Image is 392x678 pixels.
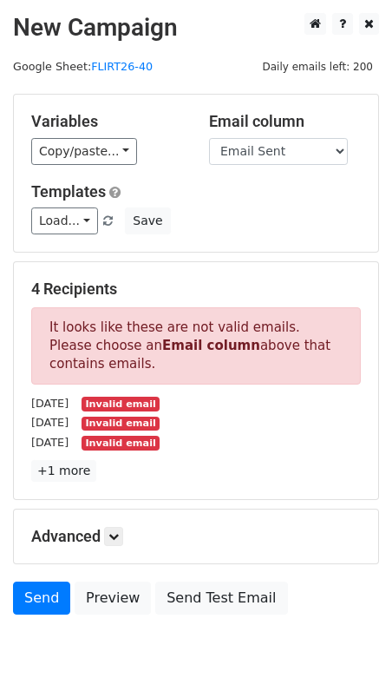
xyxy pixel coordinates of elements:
strong: Email column [162,338,260,353]
small: Invalid email [82,417,160,431]
h5: Email column [209,112,361,131]
a: FLIRT26-40 [91,60,153,73]
h2: New Campaign [13,13,379,43]
small: Invalid email [82,436,160,451]
a: Send Test Email [155,582,287,615]
a: Daily emails left: 200 [256,60,379,73]
h5: Variables [31,112,183,131]
a: +1 more [31,460,96,482]
a: Templates [31,182,106,201]
small: [DATE] [31,416,69,429]
button: Save [125,207,170,234]
small: Invalid email [82,397,160,411]
small: [DATE] [31,436,69,449]
iframe: Chat Widget [305,595,392,678]
h5: Advanced [31,527,361,546]
span: Daily emails left: 200 [256,57,379,76]
a: Send [13,582,70,615]
small: [DATE] [31,397,69,410]
p: It looks like these are not valid emails. Please choose an above that contains emails. [31,307,361,385]
small: Google Sheet: [13,60,153,73]
a: Preview [75,582,151,615]
h5: 4 Recipients [31,280,361,299]
a: Load... [31,207,98,234]
a: Copy/paste... [31,138,137,165]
